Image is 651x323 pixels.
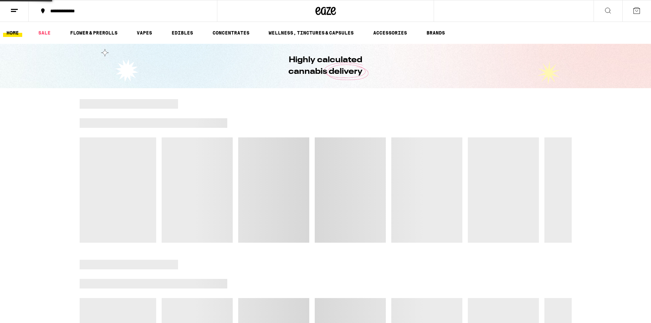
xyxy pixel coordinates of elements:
[209,29,253,37] a: CONCENTRATES
[370,29,410,37] a: ACCESSORIES
[423,29,448,37] a: BRANDS
[67,29,121,37] a: FLOWER & PREROLLS
[265,29,357,37] a: WELLNESS, TINCTURES & CAPSULES
[35,29,54,37] a: SALE
[269,54,382,78] h1: Highly calculated cannabis delivery
[168,29,196,37] a: EDIBLES
[3,29,22,37] a: HOME
[133,29,155,37] a: VAPES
